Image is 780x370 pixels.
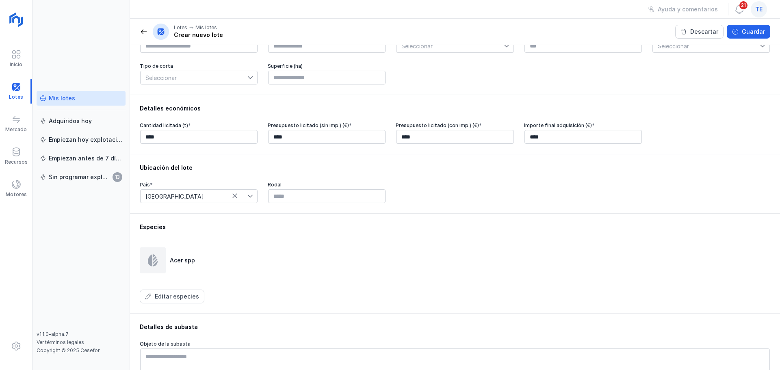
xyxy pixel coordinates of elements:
div: Guardar [742,28,765,36]
span: Seleccionar [141,71,247,84]
span: 21 [739,0,748,10]
div: Superficie (ha) [268,63,386,69]
span: te [755,5,763,13]
button: Editar especies [140,290,204,303]
button: Guardar [727,25,770,39]
div: Editar especies [155,292,199,301]
a: Empiezan antes de 7 días [37,151,126,166]
div: Detalles de subasta [140,323,770,331]
span: Seleccionar [653,39,760,52]
div: Inicio [10,61,22,68]
div: Importe final adquisición (€) [524,122,642,129]
div: Tipo de corta [140,63,258,69]
div: Crear nuevo lote [174,31,223,39]
div: Ayuda y comentarios [658,5,718,13]
a: Adquiridos hoy [37,114,126,128]
a: Sin programar explotación13 [37,170,126,184]
a: Mis lotes [37,91,126,106]
div: País [140,182,258,188]
div: Objeto de la subasta [140,341,770,347]
div: Ubicación del lote [140,164,770,172]
div: Cantidad licitada (t) [140,122,258,129]
span: Seleccionar [396,39,503,52]
div: Motores [6,191,27,198]
a: Ver términos legales [37,339,84,345]
div: Presupuesto licitado (sin imp.) (€) [268,122,386,129]
div: Mis lotes [195,24,217,31]
img: logoRight.svg [6,9,26,30]
div: Rodal [268,182,386,188]
div: Sin programar explotación [49,173,110,181]
button: Descartar [675,25,724,39]
div: Recursos [5,159,28,165]
div: Acer spp [170,256,195,264]
span: 13 [113,172,122,182]
div: Descartar [690,28,718,36]
div: Empiezan antes de 7 días [49,154,122,162]
div: Adquiridos hoy [49,117,92,125]
div: Copyright © 2025 Cesefor [37,347,126,354]
span: Francia [141,190,247,203]
div: Presupuesto licitado (con imp.) (€) [396,122,514,129]
div: Mis lotes [49,94,75,102]
div: v1.1.0-alpha.7 [37,331,126,338]
div: Mercado [5,126,27,133]
button: Ayuda y comentarios [643,2,723,16]
div: Empiezan hoy explotación [49,136,122,144]
div: Especies [140,223,770,231]
a: Empiezan hoy explotación [37,132,126,147]
div: Lotes [174,24,187,31]
div: Detalles económicos [140,104,770,113]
